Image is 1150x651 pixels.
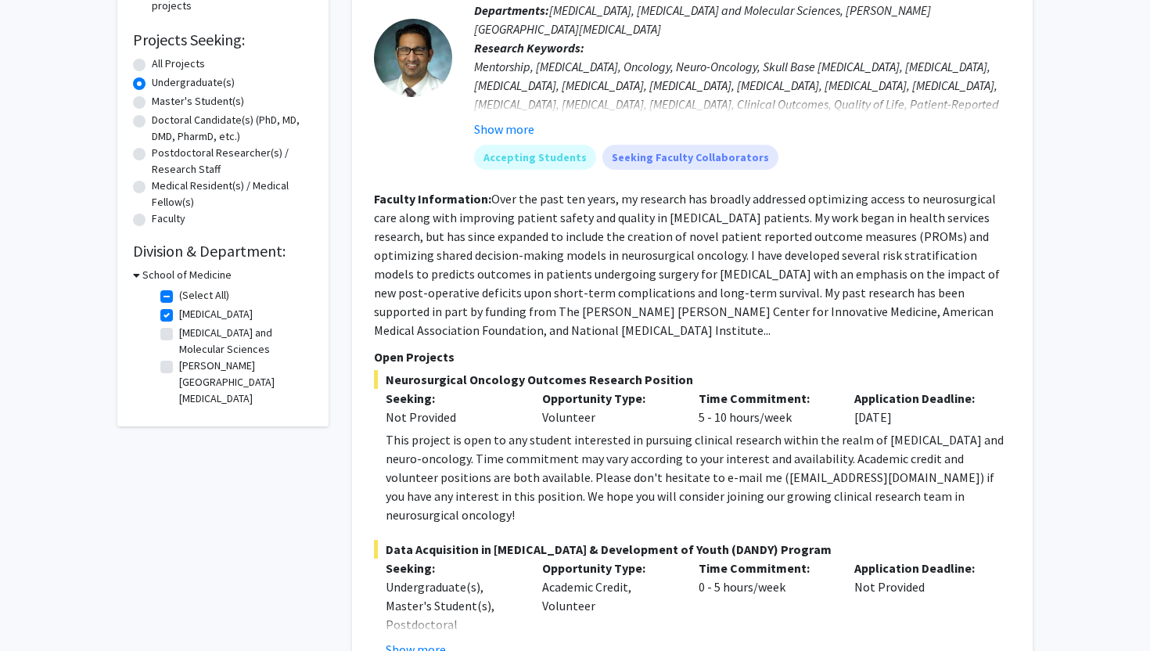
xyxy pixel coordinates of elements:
label: Doctoral Candidate(s) (PhD, MD, DMD, PharmD, etc.) [152,112,313,145]
b: Research Keywords: [474,40,584,56]
fg-read-more: Over the past ten years, my research has broadly addressed optimizing access to neurosurgical car... [374,191,1000,338]
b: Faculty Information: [374,191,491,207]
h2: Division & Department: [133,242,313,261]
label: [MEDICAL_DATA] [179,306,253,322]
label: Undergraduate(s) [152,74,235,91]
p: Opportunity Type: [542,559,675,577]
span: [MEDICAL_DATA], [MEDICAL_DATA] and Molecular Sciences, [PERSON_NAME][GEOGRAPHIC_DATA][MEDICAL_DATA] [474,2,931,37]
p: Time Commitment: [699,559,832,577]
b: Departments: [474,2,549,18]
div: Mentorship, [MEDICAL_DATA], Oncology, Neuro-Oncology, Skull Base [MEDICAL_DATA], [MEDICAL_DATA], ... [474,57,1011,170]
label: (Select All) [179,287,229,304]
label: [PERSON_NAME][GEOGRAPHIC_DATA][MEDICAL_DATA] [179,358,309,407]
div: [DATE] [843,389,999,426]
div: This project is open to any student interested in pursuing clinical research within the realm of ... [386,430,1011,524]
div: Not Provided [386,408,519,426]
label: Faculty [152,210,185,227]
p: Time Commitment: [699,389,832,408]
button: Show more [474,120,534,138]
label: Medical Resident(s) / Medical Fellow(s) [152,178,313,210]
label: All Projects [152,56,205,72]
h2: Projects Seeking: [133,31,313,49]
mat-chip: Seeking Faculty Collaborators [602,145,778,170]
iframe: Chat [12,581,66,639]
p: Open Projects [374,347,1011,366]
p: Seeking: [386,389,519,408]
span: Data Acquisition in [MEDICAL_DATA] & Development of Youth (DANDY) Program [374,540,1011,559]
p: Seeking: [386,559,519,577]
label: Postdoctoral Researcher(s) / Research Staff [152,145,313,178]
p: Application Deadline: [854,389,987,408]
span: Neurosurgical Oncology Outcomes Research Position [374,370,1011,389]
label: [MEDICAL_DATA] and Molecular Sciences [179,325,309,358]
p: Application Deadline: [854,559,987,577]
h3: School of Medicine [142,267,232,283]
p: Opportunity Type: [542,389,675,408]
label: Master's Student(s) [152,93,244,110]
mat-chip: Accepting Students [474,145,596,170]
div: Volunteer [530,389,687,426]
div: 5 - 10 hours/week [687,389,843,426]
